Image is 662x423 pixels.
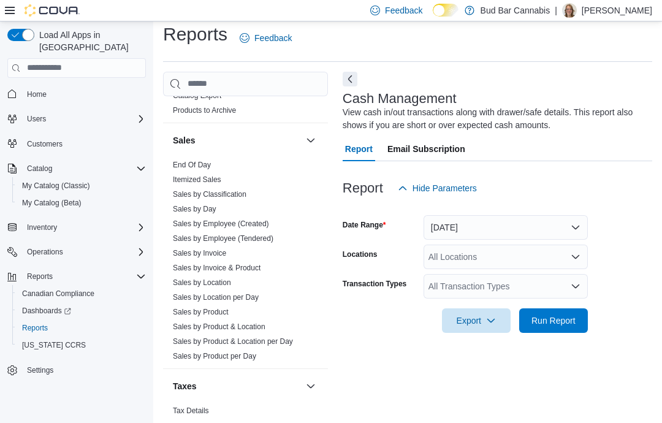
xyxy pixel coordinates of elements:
[2,219,151,236] button: Inventory
[27,164,52,173] span: Catalog
[2,110,151,128] button: Users
[173,190,246,199] a: Sales by Classification
[12,194,151,211] button: My Catalog (Beta)
[17,321,53,335] a: Reports
[442,308,511,333] button: Export
[22,363,58,378] a: Settings
[12,302,151,319] a: Dashboards
[343,181,383,196] h3: Report
[343,279,406,289] label: Transaction Types
[173,249,226,257] a: Sales by Invoice
[343,91,457,106] h3: Cash Management
[163,22,227,47] h1: Reports
[22,289,94,299] span: Canadian Compliance
[173,337,293,346] a: Sales by Product & Location per Day
[173,352,256,360] a: Sales by Product per Day
[424,215,588,240] button: [DATE]
[173,234,273,243] a: Sales by Employee (Tendered)
[22,306,71,316] span: Dashboards
[173,161,211,169] a: End Of Day
[22,362,146,378] span: Settings
[571,252,580,262] button: Open list of options
[17,338,146,352] span: Washington CCRS
[387,137,465,161] span: Email Subscription
[173,380,197,392] h3: Taxes
[343,250,378,259] label: Locations
[27,139,63,149] span: Customers
[393,176,482,200] button: Hide Parameters
[17,286,99,301] a: Canadian Compliance
[385,4,422,17] span: Feedback
[27,272,53,281] span: Reports
[173,134,196,147] h3: Sales
[22,112,146,126] span: Users
[27,365,53,375] span: Settings
[22,136,146,151] span: Customers
[22,181,90,191] span: My Catalog (Classic)
[433,4,458,17] input: Dark Mode
[22,245,146,259] span: Operations
[22,245,68,259] button: Operations
[343,72,357,86] button: Next
[303,133,318,148] button: Sales
[22,220,146,235] span: Inventory
[22,220,62,235] button: Inventory
[22,340,86,350] span: [US_STATE] CCRS
[12,177,151,194] button: My Catalog (Classic)
[343,220,386,230] label: Date Range
[303,379,318,394] button: Taxes
[17,178,95,193] a: My Catalog (Classic)
[531,314,576,327] span: Run Report
[22,161,57,176] button: Catalog
[27,247,63,257] span: Operations
[2,268,151,285] button: Reports
[173,219,269,228] a: Sales by Employee (Created)
[519,308,588,333] button: Run Report
[17,196,86,210] a: My Catalog (Beta)
[7,80,146,411] nav: Complex example
[2,160,151,177] button: Catalog
[449,308,503,333] span: Export
[25,4,80,17] img: Cova
[254,32,292,44] span: Feedback
[571,281,580,291] button: Open list of options
[12,337,151,354] button: [US_STATE] CCRS
[17,286,146,301] span: Canadian Compliance
[27,90,47,99] span: Home
[173,134,301,147] button: Sales
[12,285,151,302] button: Canadian Compliance
[173,322,265,331] a: Sales by Product & Location
[17,178,146,193] span: My Catalog (Classic)
[173,205,216,213] a: Sales by Day
[345,137,373,161] span: Report
[17,303,76,318] a: Dashboards
[173,308,229,316] a: Sales by Product
[27,223,57,232] span: Inventory
[22,198,82,208] span: My Catalog (Beta)
[27,114,46,124] span: Users
[163,88,328,123] div: Products
[582,3,652,18] p: [PERSON_NAME]
[17,303,146,318] span: Dashboards
[2,361,151,379] button: Settings
[163,158,328,368] div: Sales
[173,278,231,287] a: Sales by Location
[22,86,146,102] span: Home
[17,196,146,210] span: My Catalog (Beta)
[173,106,236,115] a: Products to Archive
[22,323,48,333] span: Reports
[22,87,51,102] a: Home
[2,135,151,153] button: Customers
[2,243,151,261] button: Operations
[22,269,58,284] button: Reports
[2,85,151,103] button: Home
[22,137,67,151] a: Customers
[343,106,646,132] div: View cash in/out transactions along with drawer/safe details. This report also shows if you are s...
[22,269,146,284] span: Reports
[17,338,91,352] a: [US_STATE] CCRS
[173,264,261,272] a: Sales by Invoice & Product
[12,319,151,337] button: Reports
[22,161,146,176] span: Catalog
[562,3,577,18] div: Matt S
[173,91,221,100] a: Catalog Export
